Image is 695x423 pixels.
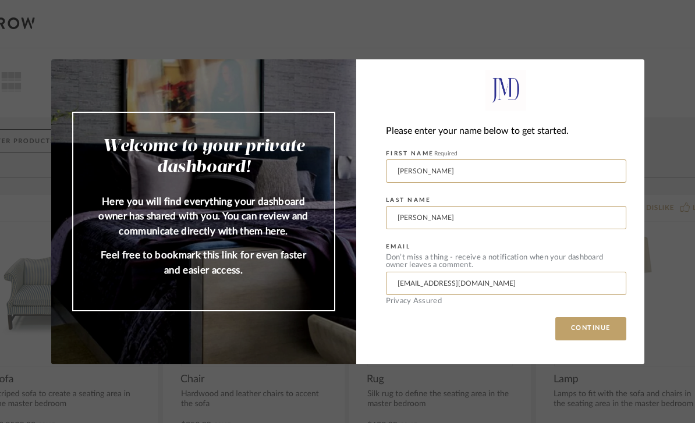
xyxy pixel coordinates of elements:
label: EMAIL [386,243,411,250]
p: Here you will find everything your dashboard owner has shared with you. You can review and commun... [97,194,311,239]
input: Enter Email [386,272,626,295]
input: Enter Last Name [386,206,626,229]
input: Enter First Name [386,159,626,183]
label: LAST NAME [386,197,431,204]
div: Privacy Assured [386,297,626,305]
div: Don’t miss a thing - receive a notification when your dashboard owner leaves a comment. [386,254,626,269]
div: Please enter your name below to get started. [386,123,626,139]
label: FIRST NAME [386,150,458,157]
p: Feel free to bookmark this link for even faster and easier access. [97,248,311,278]
span: Required [434,151,458,157]
button: CONTINUE [555,317,626,340]
h2: Welcome to your private dashboard! [97,136,311,178]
